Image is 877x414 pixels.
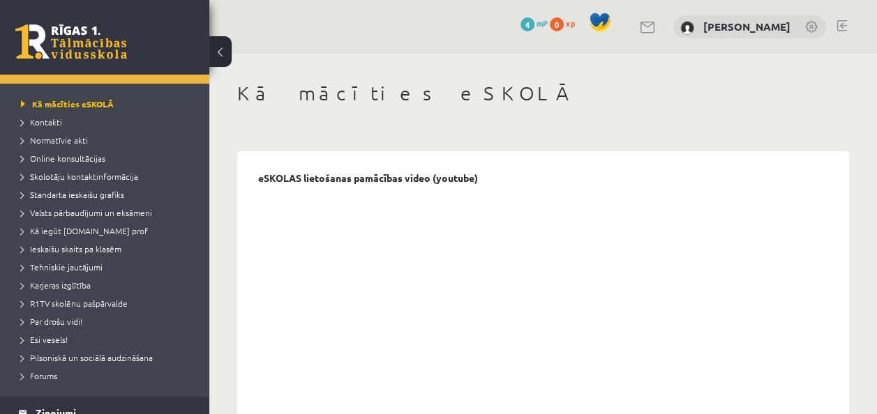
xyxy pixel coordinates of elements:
a: R1TV skolēnu pašpārvalde [21,297,195,309]
a: Standarta ieskaišu grafiks [21,188,195,201]
a: Normatīvie akti [21,134,195,146]
span: Par drošu vidi! [21,316,82,327]
a: Esi vesels! [21,333,195,346]
a: Forums [21,369,195,382]
span: xp [566,17,575,29]
a: Karjeras izglītība [21,279,195,291]
a: Kā mācīties eSKOLĀ [21,98,195,110]
span: Kā iegūt [DOMAIN_NAME] prof [21,225,148,236]
a: Ieskaišu skaits pa klasēm [21,243,195,255]
a: Skolotāju kontaktinformācija [21,170,195,183]
a: Tehniskie jautājumi [21,261,195,273]
span: Tehniskie jautājumi [21,261,103,273]
span: mP [537,17,548,29]
a: [PERSON_NAME] [703,20,790,33]
a: Par drošu vidi! [21,315,195,328]
span: Kā mācīties eSKOLĀ [21,98,114,109]
img: Irēna Staģe [680,21,694,35]
span: Karjeras izglītība [21,279,91,291]
a: 0 xp [550,17,582,29]
span: Esi vesels! [21,334,68,345]
span: 4 [520,17,534,31]
a: Online konsultācijas [21,152,195,164]
span: Online konsultācijas [21,153,105,164]
a: Rīgas 1. Tālmācības vidusskola [15,24,127,59]
a: Pilsoniskā un sociālā audzināšana [21,351,195,364]
span: Normatīvie akti [21,135,88,146]
h1: Kā mācīties eSKOLĀ [237,82,849,105]
a: Valsts pārbaudījumi un eksāmeni [21,206,195,219]
span: Skolotāju kontaktinformācija [21,171,138,182]
p: eSKOLAS lietošanas pamācības video (youtube) [258,172,478,184]
span: Ieskaišu skaits pa klasēm [21,243,121,254]
a: Kā iegūt [DOMAIN_NAME] prof [21,224,195,237]
a: 4 mP [520,17,548,29]
span: 0 [550,17,564,31]
span: Pilsoniskā un sociālā audzināšana [21,352,153,363]
a: Kontakti [21,116,195,128]
span: Standarta ieskaišu grafiks [21,189,124,200]
span: R1TV skolēnu pašpārvalde [21,298,128,309]
span: Valsts pārbaudījumi un eksāmeni [21,207,152,218]
span: Forums [21,370,57,381]
span: Kontakti [21,116,62,128]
